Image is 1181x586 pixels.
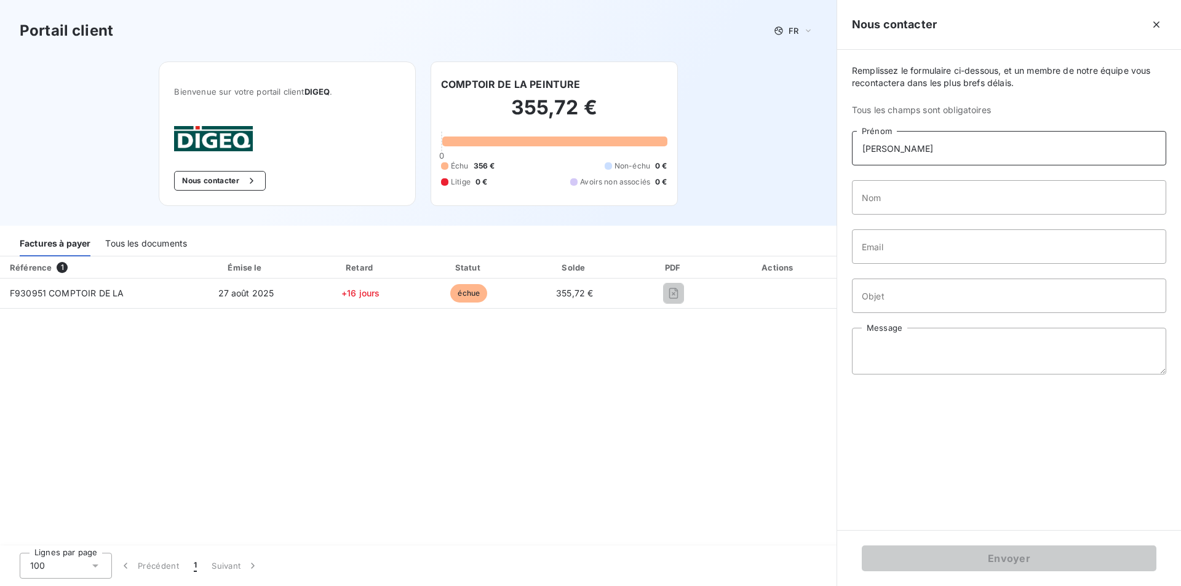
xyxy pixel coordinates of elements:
[556,288,593,298] span: 355,72 €
[580,176,650,188] span: Avoirs non associés
[186,553,204,579] button: 1
[723,261,834,274] div: Actions
[105,231,187,256] div: Tous les documents
[852,65,1166,89] span: Remplissez le formulaire ci-dessous, et un membre de notre équipe vous recontactera dans les plus...
[174,171,265,191] button: Nous contacter
[57,262,68,273] span: 1
[852,279,1166,313] input: placeholder
[441,77,580,92] h6: COMPTOIR DE LA PEINTURE
[194,560,197,572] span: 1
[341,288,380,298] span: +16 jours
[852,131,1166,165] input: placeholder
[475,176,487,188] span: 0 €
[852,104,1166,116] span: Tous les champs sont obligatoires
[10,263,52,272] div: Référence
[308,261,413,274] div: Retard
[789,26,798,36] span: FR
[451,160,469,172] span: Échu
[441,95,667,132] h2: 355,72 €
[450,284,487,303] span: échue
[174,126,253,151] img: Company logo
[862,545,1156,571] button: Envoyer
[112,553,186,579] button: Précédent
[10,288,124,298] span: F930951 COMPTOIR DE LA
[174,87,400,97] span: Bienvenue sur votre portail client .
[655,176,667,188] span: 0 €
[418,261,520,274] div: Statut
[852,16,937,33] h5: Nous contacter
[852,229,1166,264] input: placeholder
[525,261,624,274] div: Solde
[451,176,471,188] span: Litige
[218,288,274,298] span: 27 août 2025
[204,553,266,579] button: Suivant
[20,231,90,256] div: Factures à payer
[614,160,650,172] span: Non-échu
[655,160,667,172] span: 0 €
[474,160,495,172] span: 356 €
[30,560,45,572] span: 100
[20,20,113,42] h3: Portail client
[189,261,303,274] div: Émise le
[852,180,1166,215] input: placeholder
[439,151,444,160] span: 0
[304,87,330,97] span: DIGEQ
[629,261,718,274] div: PDF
